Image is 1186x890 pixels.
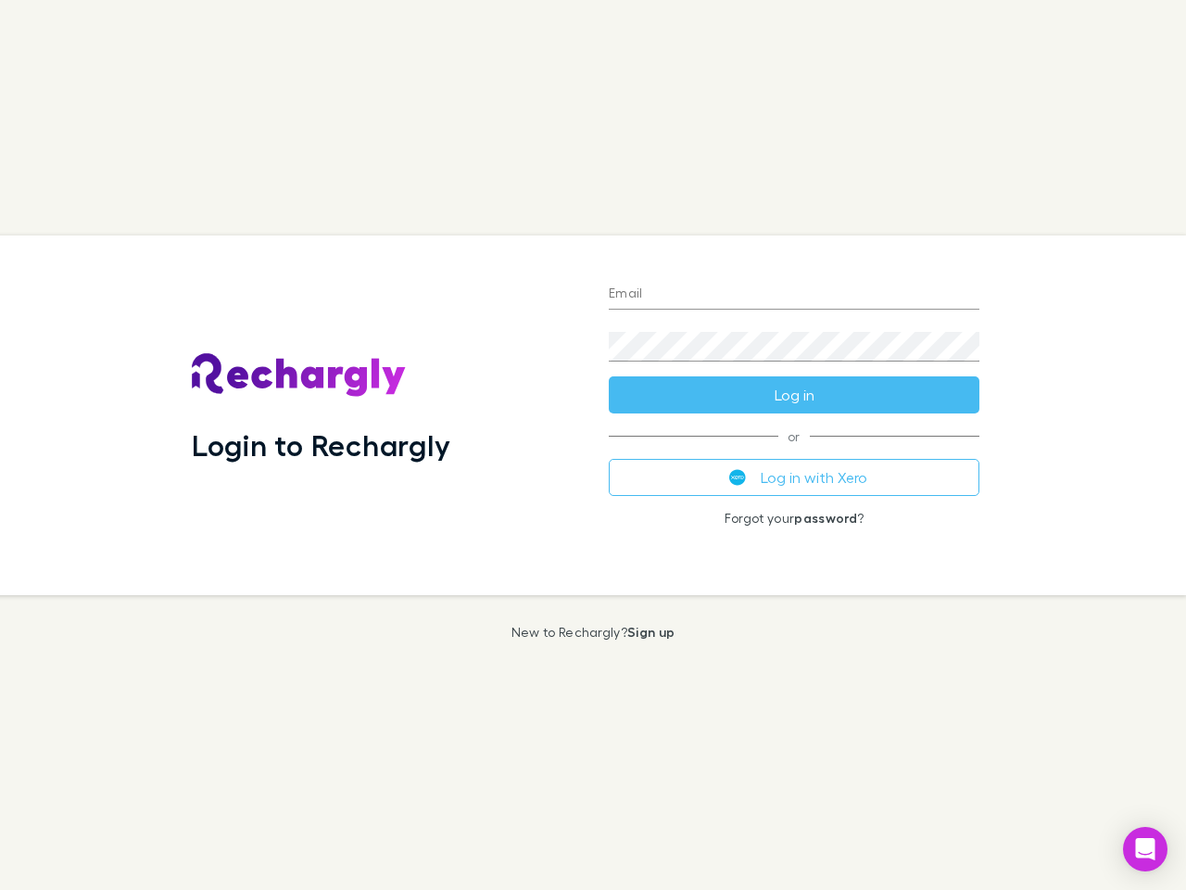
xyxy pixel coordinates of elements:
img: Rechargly's Logo [192,353,407,398]
button: Log in with Xero [609,459,979,496]
p: Forgot your ? [609,511,979,526]
span: or [609,436,979,437]
div: Open Intercom Messenger [1123,827,1167,871]
a: Sign up [627,624,675,640]
button: Log in [609,376,979,413]
img: Xero's logo [729,469,746,486]
a: password [794,510,857,526]
p: New to Rechargly? [511,625,675,640]
h1: Login to Rechargly [192,427,450,463]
